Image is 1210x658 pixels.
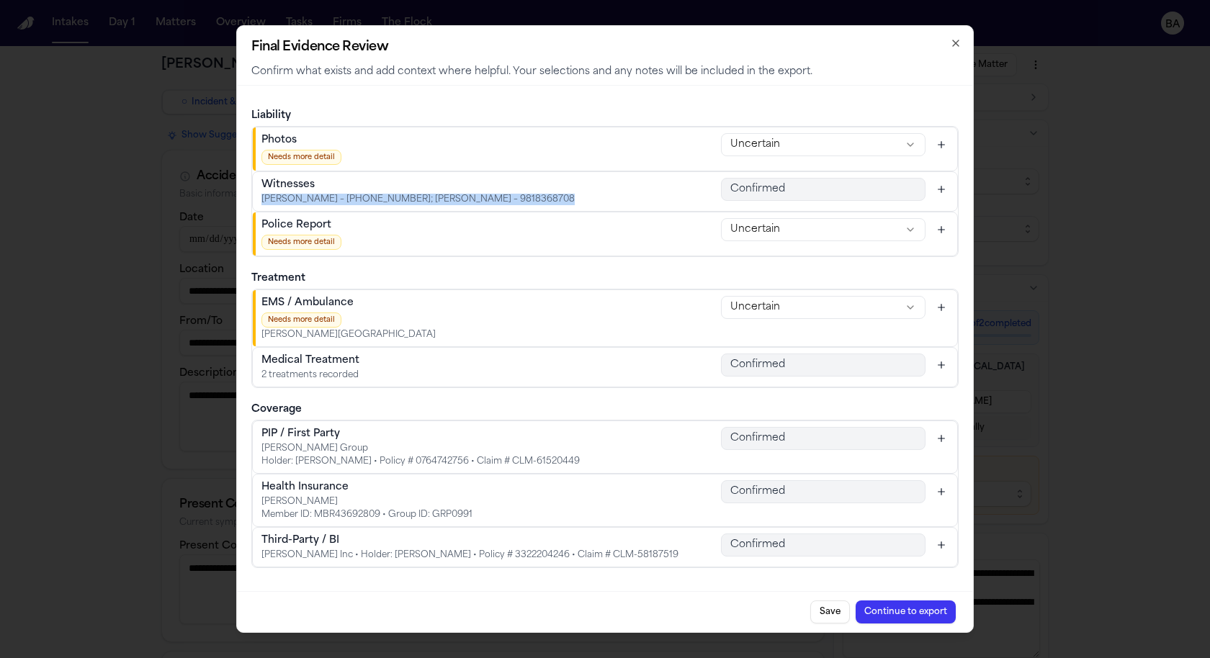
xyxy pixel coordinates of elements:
button: Add context for EMS / Ambulance [931,297,951,317]
div: [PERSON_NAME][GEOGRAPHIC_DATA] [261,329,436,341]
div: Police Report [261,218,341,233]
button: Continue to export [856,600,956,623]
div: Third-Party / BI status (locked) [721,533,926,556]
h3: Treatment [251,271,959,286]
div: Medical Treatment [261,353,359,368]
h3: Liability [251,109,959,123]
div: Photos [261,133,341,148]
div: [PERSON_NAME] Group [261,443,580,454]
div: 2 treatments recorded [261,369,359,381]
div: [PERSON_NAME] [261,496,472,508]
button: Photos status [721,133,926,156]
h2: Final Evidence Review [251,37,959,58]
h3: Coverage [251,402,959,417]
span: Needs more detail [261,235,341,250]
button: Add context for PIP / First Party [931,428,951,449]
button: EMS / Ambulance status [721,296,926,319]
div: Holder: [PERSON_NAME] • Policy # 0764742756 • Claim # CLM-61520449 [261,456,580,467]
button: Add context for Health Insurance [931,482,951,502]
div: [PERSON_NAME] – [PHONE_NUMBER]; [PERSON_NAME] – 9818368708 [261,194,575,205]
span: Needs more detail [261,312,341,328]
div: Witnesses status (locked) [721,178,926,201]
div: Medical Treatment status (locked) [721,353,926,377]
button: Police Report status [721,218,926,241]
div: Health Insurance [261,480,472,495]
div: Third-Party / BI [261,533,678,548]
div: EMS / Ambulance [261,296,436,310]
button: Save [810,600,850,623]
div: PIP / First Party [261,427,580,441]
div: PIP / First Party status (locked) [721,427,926,450]
button: Add context for Third-Party / BI [931,535,951,555]
button: Add context for Medical Treatment [931,355,951,375]
p: Confirm what exists and add context where helpful. Your selections and any notes will be included... [251,65,959,79]
button: Add context for Police Report [931,220,951,240]
div: Member ID: MBR43692809 • Group ID: GRP0991 [261,509,472,520]
button: Add context for Witnesses [931,179,951,199]
div: [PERSON_NAME] Inc • Holder: [PERSON_NAME] • Policy # 3322204246 • Claim # CLM-58187519 [261,549,678,561]
div: Health Insurance status (locked) [721,480,926,503]
button: Add context for Photos [931,135,951,155]
span: Needs more detail [261,150,341,165]
div: Witnesses [261,178,575,192]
